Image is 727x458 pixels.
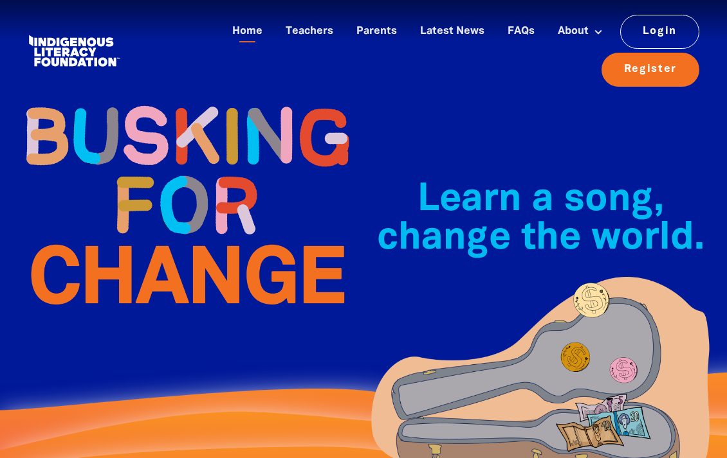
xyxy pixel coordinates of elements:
[377,182,704,256] span: Learn a song, change the world.
[620,15,699,48] a: Login
[278,21,341,42] a: Teachers
[550,21,611,42] a: About
[349,21,405,42] a: Parents
[500,21,542,42] a: FAQs
[602,53,699,86] a: Register
[225,21,270,42] a: Home
[412,21,492,42] a: Latest News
